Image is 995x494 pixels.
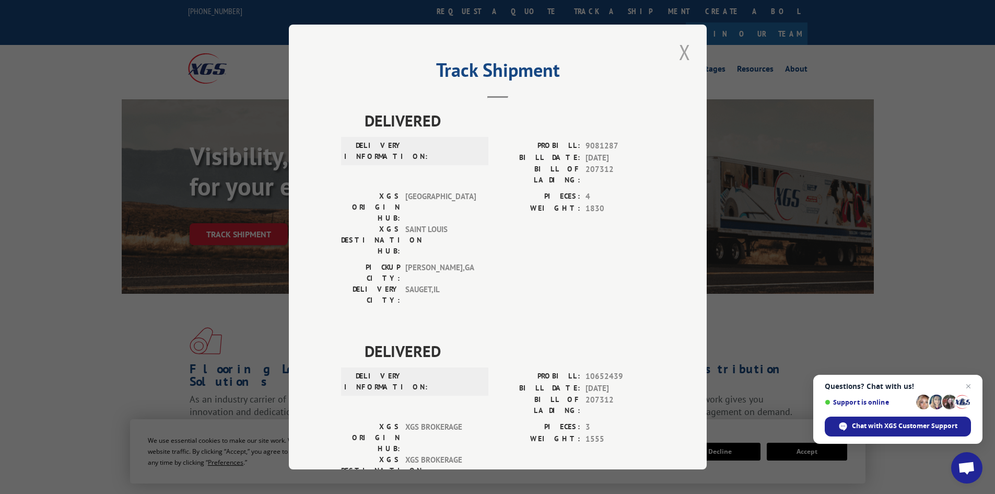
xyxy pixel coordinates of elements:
[341,191,400,224] label: XGS ORIGIN HUB:
[344,140,403,162] label: DELIVERY INFORMATION:
[825,398,912,406] span: Support is online
[405,284,476,306] span: SAUGET , IL
[498,203,580,215] label: WEIGHT:
[951,452,982,484] a: Open chat
[586,152,654,164] span: [DATE]
[586,371,654,383] span: 10652439
[586,433,654,445] span: 1555
[498,421,580,433] label: PIECES:
[676,38,694,66] button: Close modal
[586,164,654,186] span: 207312
[586,383,654,395] span: [DATE]
[405,191,476,224] span: [GEOGRAPHIC_DATA]
[365,109,654,132] span: DELIVERED
[405,224,476,257] span: SAINT LOUIS
[341,454,400,487] label: XGS DESTINATION HUB:
[498,371,580,383] label: PROBILL:
[852,421,957,431] span: Chat with XGS Customer Support
[405,421,476,454] span: XGS BROKERAGE
[341,262,400,284] label: PICKUP CITY:
[405,454,476,487] span: XGS BROKERAGE
[586,394,654,416] span: 207312
[498,383,580,395] label: BILL DATE:
[344,371,403,393] label: DELIVERY INFORMATION:
[586,140,654,152] span: 9081287
[365,339,654,363] span: DELIVERED
[341,284,400,306] label: DELIVERY CITY:
[586,203,654,215] span: 1830
[498,191,580,203] label: PIECES:
[341,421,400,454] label: XGS ORIGIN HUB:
[498,164,580,186] label: BILL OF LADING:
[341,63,654,83] h2: Track Shipment
[405,262,476,284] span: [PERSON_NAME] , GA
[498,433,580,445] label: WEIGHT:
[586,191,654,203] span: 4
[586,421,654,433] span: 3
[498,394,580,416] label: BILL OF LADING:
[825,382,971,390] span: Questions? Chat with us!
[341,224,400,257] label: XGS DESTINATION HUB:
[498,140,580,152] label: PROBILL:
[498,152,580,164] label: BILL DATE:
[825,417,971,436] span: Chat with XGS Customer Support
